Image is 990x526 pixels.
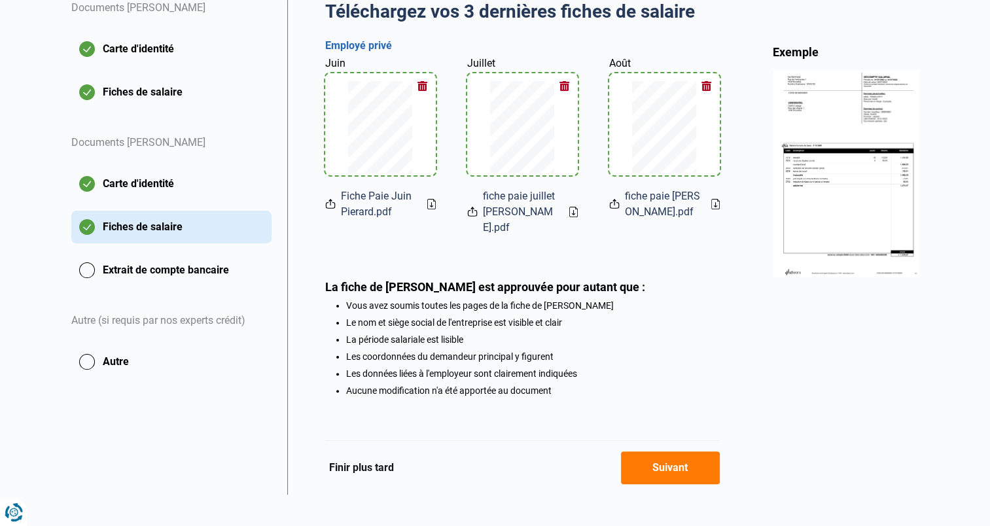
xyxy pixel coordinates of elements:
li: Vous avez soumis toutes les pages de la fiche de [PERSON_NAME] [346,300,720,311]
span: Fiche Paie Juin Pierard.pdf [341,188,417,220]
button: Autre [71,345,272,378]
li: Aucune modification n'a été apportée au document [346,385,720,396]
a: Download [711,199,720,209]
label: Juin [325,56,345,71]
li: Les données liées à l'employeur sont clairement indiquées [346,368,720,379]
img: income [773,70,919,277]
div: Exemple [773,44,919,60]
span: fiche paie juillet [PERSON_NAME].pdf [483,188,559,236]
a: Download [427,199,436,209]
label: Août [609,56,631,71]
button: Extrait de compte bancaire [71,254,272,287]
button: Finir plus tard [325,459,398,476]
button: Fiches de salaire [71,76,272,109]
li: Le nom et siège social de l'entreprise est visible et clair [346,317,720,328]
div: La fiche de [PERSON_NAME] est approuvée pour autant que : [325,280,720,294]
button: Carte d'identité [71,167,272,200]
label: Juillet [467,56,495,71]
button: Fiches de salaire [71,211,272,243]
button: Carte d'identité [71,33,272,65]
li: Les coordonnées du demandeur principal y figurent [346,351,720,362]
div: Autre (si requis par nos experts crédit) [71,297,272,345]
span: fiche paie [PERSON_NAME].pdf [625,188,701,220]
a: Download [569,207,578,217]
h3: Employé privé [325,39,720,53]
li: La période salariale est lisible [346,334,720,345]
div: Documents [PERSON_NAME] [71,119,272,167]
button: Suivant [621,451,720,484]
